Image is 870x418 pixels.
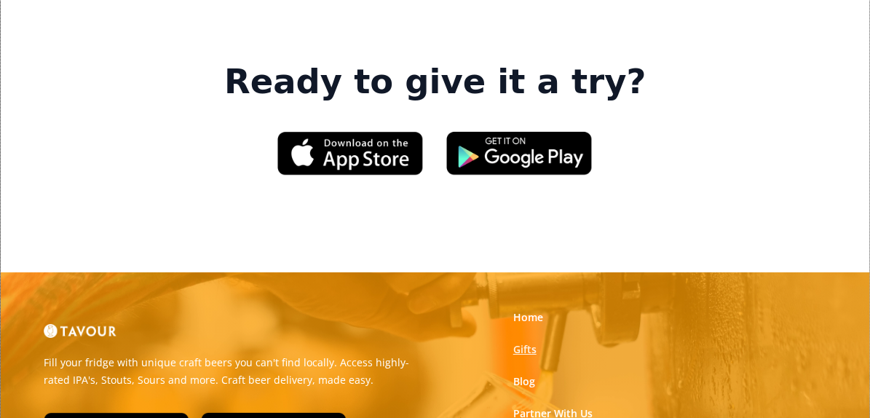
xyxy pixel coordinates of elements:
[224,62,646,103] strong: Ready to give it a try?
[513,310,543,325] a: Home
[513,374,535,389] a: Blog
[44,354,424,389] p: Fill your fridge with unique craft beers you can't find locally. Access highly-rated IPA's, Stout...
[513,342,537,357] a: Gifts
